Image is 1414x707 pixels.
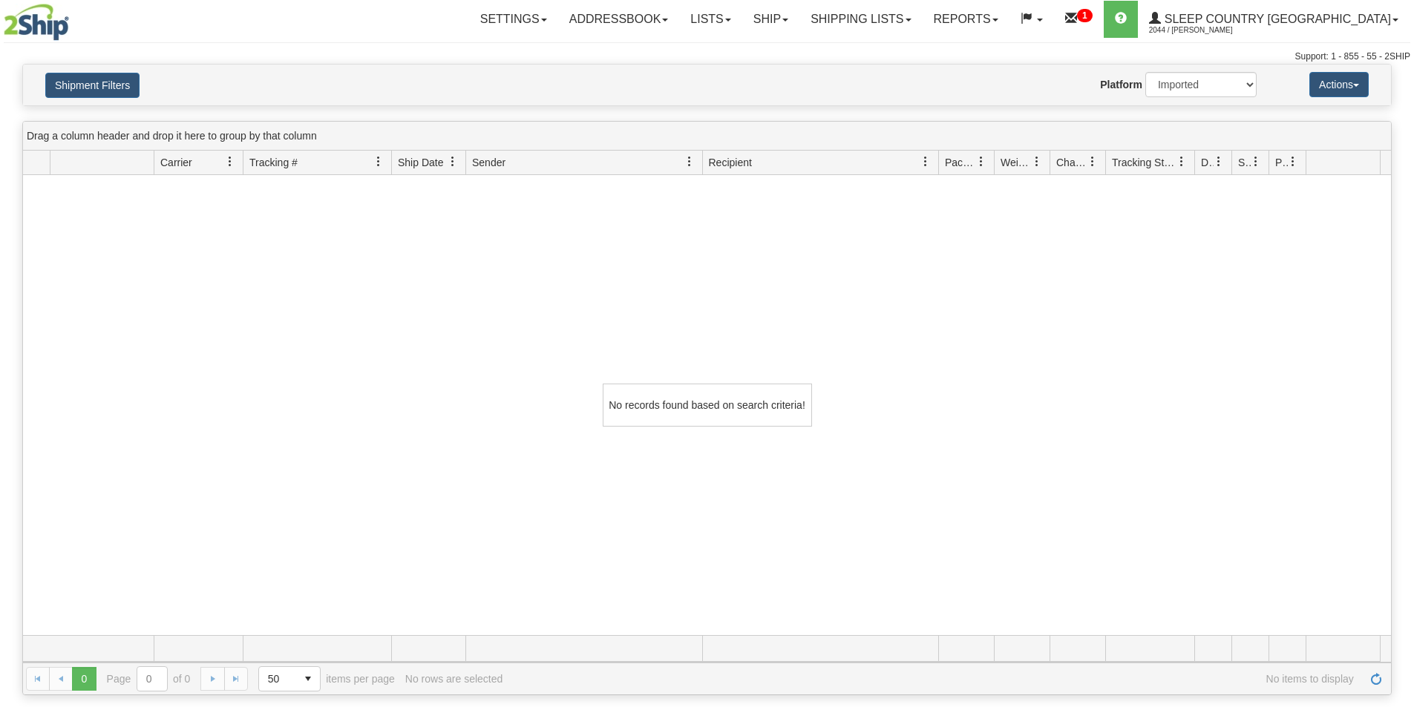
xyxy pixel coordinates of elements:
span: Tracking # [249,155,298,170]
a: Lists [679,1,742,38]
a: Packages filter column settings [969,149,994,174]
span: 2044 / [PERSON_NAME] [1149,23,1260,38]
span: Sender [472,155,505,170]
span: Carrier [160,155,192,170]
div: grid grouping header [23,122,1391,151]
a: Weight filter column settings [1024,149,1050,174]
button: Actions [1309,72,1369,97]
span: Tracking Status [1112,155,1176,170]
span: items per page [258,666,395,691]
span: Charge [1056,155,1087,170]
a: Ship Date filter column settings [440,149,465,174]
a: Reports [923,1,1009,38]
label: Platform [1100,77,1142,92]
div: Support: 1 - 855 - 55 - 2SHIP [4,50,1410,63]
span: Page 0 [72,667,96,691]
a: Ship [742,1,799,38]
span: 50 [268,671,287,686]
a: Sender filter column settings [677,149,702,174]
span: Sleep Country [GEOGRAPHIC_DATA] [1161,13,1391,25]
span: Page sizes drop down [258,666,321,691]
span: No items to display [513,673,1354,685]
span: Recipient [709,155,752,170]
a: Shipment Issues filter column settings [1243,149,1269,174]
span: Page of 0 [107,666,191,691]
span: Shipment Issues [1238,155,1251,170]
a: 1 [1054,1,1104,38]
a: Refresh [1364,667,1388,691]
a: Settings [469,1,558,38]
sup: 1 [1077,9,1093,22]
a: Addressbook [558,1,680,38]
span: Packages [945,155,976,170]
button: Shipment Filters [45,73,140,98]
a: Tracking Status filter column settings [1169,149,1194,174]
span: Pickup Status [1275,155,1288,170]
a: Sleep Country [GEOGRAPHIC_DATA] 2044 / [PERSON_NAME] [1138,1,1410,38]
img: logo2044.jpg [4,4,69,41]
a: Recipient filter column settings [913,149,938,174]
a: Pickup Status filter column settings [1280,149,1306,174]
span: Delivery Status [1201,155,1214,170]
span: Ship Date [398,155,443,170]
a: Charge filter column settings [1080,149,1105,174]
a: Shipping lists [799,1,922,38]
span: Weight [1001,155,1032,170]
div: No records found based on search criteria! [603,384,812,427]
a: Tracking # filter column settings [366,149,391,174]
iframe: chat widget [1380,277,1413,429]
a: Carrier filter column settings [217,149,243,174]
span: select [296,667,320,691]
a: Delivery Status filter column settings [1206,149,1231,174]
div: No rows are selected [405,673,503,685]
